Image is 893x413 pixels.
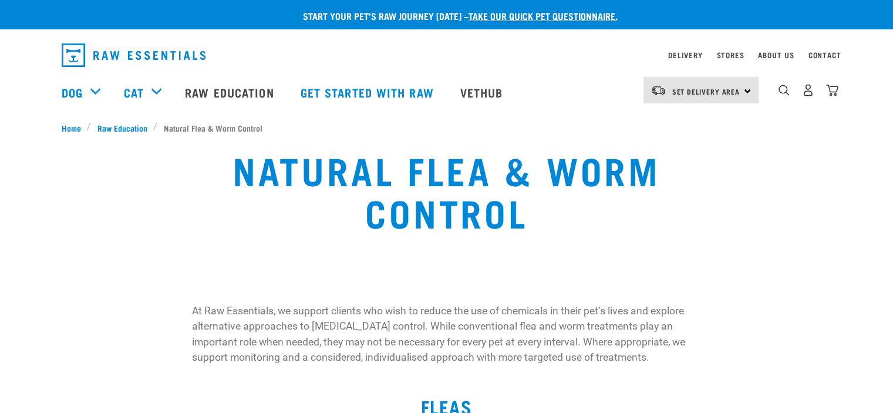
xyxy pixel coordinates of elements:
p: At Raw Essentials, we support clients who wish to reduce the use of chemicals in their pet’s live... [192,303,701,365]
a: Contact [808,53,841,57]
a: About Us [758,53,794,57]
a: Raw Education [173,69,288,116]
span: Home [62,122,81,134]
a: Dog [62,83,83,101]
a: take our quick pet questionnaire. [469,13,618,18]
a: Raw Education [91,122,153,134]
img: home-icon@2x.png [826,84,838,96]
nav: breadcrumbs [62,122,832,134]
span: Raw Education [97,122,147,134]
a: Delivery [668,53,702,57]
a: Vethub [449,69,518,116]
img: van-moving.png [651,85,666,96]
a: Cat [124,83,144,101]
nav: dropdown navigation [52,39,841,72]
a: Home [62,122,87,134]
img: Raw Essentials Logo [62,43,205,67]
img: home-icon-1@2x.png [779,85,790,96]
h1: Natural Flea & Worm Control [170,148,723,233]
a: Get started with Raw [289,69,449,116]
img: user.png [802,84,814,96]
span: Set Delivery Area [672,89,740,93]
a: Stores [717,53,744,57]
